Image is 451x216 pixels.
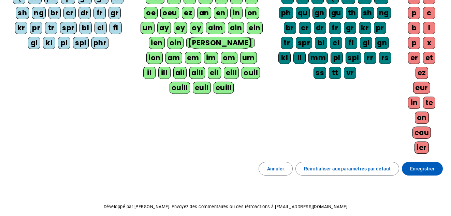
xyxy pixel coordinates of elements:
div: kl [278,52,291,64]
div: gn [312,7,326,19]
div: phr [91,37,109,49]
div: ll [293,52,306,64]
div: aim [206,22,225,34]
div: bl [79,22,92,34]
div: ail [173,67,187,79]
div: tr [281,37,293,49]
div: kl [43,37,55,49]
div: an [197,7,211,19]
div: mm [308,52,328,64]
div: cr [299,22,311,34]
div: gu [329,7,343,19]
div: ein [247,22,263,34]
div: oy [190,22,203,34]
div: x [423,37,435,49]
div: ier [414,142,429,154]
div: eil [208,67,221,79]
div: fr [93,7,106,19]
div: on [415,112,429,124]
div: ng [32,7,46,19]
div: th [346,7,358,19]
div: cl [94,22,107,34]
div: ey [174,22,187,34]
div: oin [168,37,184,49]
div: fr [329,22,341,34]
div: rr [364,52,376,64]
div: tr [45,22,57,34]
div: euil [193,82,211,94]
div: em [185,52,201,64]
div: am [165,52,182,64]
div: kr [15,22,27,34]
div: cl [330,37,342,49]
div: er [408,52,420,64]
div: gl [360,37,372,49]
div: te [423,97,435,109]
div: ph [279,7,293,19]
div: pl [331,52,343,64]
div: br [284,22,296,34]
div: kr [359,22,371,34]
span: Réinitialiser aux paramètres par défaut [304,165,391,173]
div: p [408,7,420,19]
div: ss [314,67,326,79]
span: Enregistrer [410,165,435,173]
div: ez [416,67,428,79]
div: ouill [170,82,190,94]
div: ay [157,22,171,34]
div: ez [182,7,194,19]
div: on [245,7,259,19]
div: gr [108,7,121,19]
div: dr [314,22,326,34]
div: pr [374,22,386,34]
div: in [408,97,420,109]
div: eur [413,82,430,94]
div: aill [189,67,205,79]
div: in [230,7,243,19]
p: Développé par [PERSON_NAME]. Envoyez des commentaires ou des rétroactions à [EMAIL_ADDRESS][DOMAI... [5,203,446,211]
div: ill [158,67,171,79]
div: l [423,22,435,34]
div: om [221,52,237,64]
div: cr [63,7,76,19]
div: pl [58,37,70,49]
button: Enregistrer [402,162,443,176]
div: ng [377,7,391,19]
div: un [141,22,155,34]
div: eau [412,127,431,139]
div: br [48,7,61,19]
div: tt [329,67,341,79]
div: en [214,7,228,19]
div: pr [30,22,42,34]
div: euill [214,82,234,94]
div: ain [228,22,244,34]
div: c [423,7,435,19]
div: vr [344,67,356,79]
div: spr [296,37,312,49]
div: oeu [160,7,179,19]
div: sh [16,7,29,19]
div: il [143,67,156,79]
div: ien [149,37,165,49]
div: fl [345,37,357,49]
div: eill [224,67,239,79]
div: bl [315,37,327,49]
div: um [240,52,257,64]
div: rs [379,52,391,64]
div: gn [375,37,389,49]
div: [PERSON_NAME] [186,37,254,49]
div: fl [110,22,122,34]
div: gl [28,37,40,49]
div: qu [296,7,310,19]
div: et [423,52,435,64]
div: spl [346,52,361,64]
div: dr [78,7,91,19]
div: sh [361,7,374,19]
button: Annuler [259,162,293,176]
div: ouil [242,67,260,79]
div: spr [60,22,77,34]
div: gr [344,22,356,34]
div: b [408,22,420,34]
button: Réinitialiser aux paramètres par défaut [295,162,399,176]
div: spl [73,37,89,49]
